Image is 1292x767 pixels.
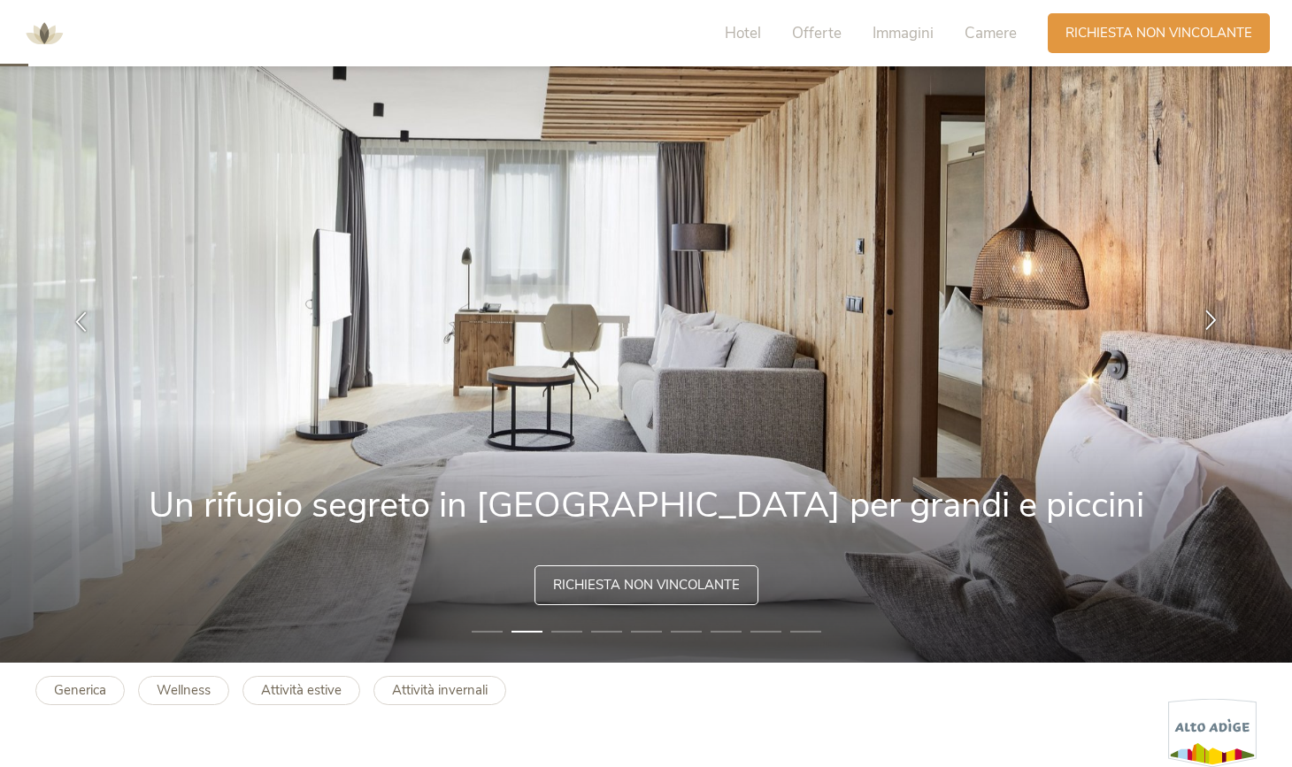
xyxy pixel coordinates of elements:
[261,681,342,699] b: Attività estive
[725,23,761,43] span: Hotel
[35,676,125,705] a: Generica
[1065,24,1252,42] span: Richiesta non vincolante
[18,27,71,39] a: AMONTI & LUNARIS Wellnessresort
[54,681,106,699] b: Generica
[18,7,71,60] img: AMONTI & LUNARIS Wellnessresort
[792,23,842,43] span: Offerte
[553,576,740,594] span: Richiesta non vincolante
[373,676,506,705] a: Attività invernali
[392,681,488,699] b: Attività invernali
[157,681,211,699] b: Wellness
[873,23,934,43] span: Immagini
[965,23,1017,43] span: Camere
[242,676,360,705] a: Attività estive
[138,676,229,705] a: Wellness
